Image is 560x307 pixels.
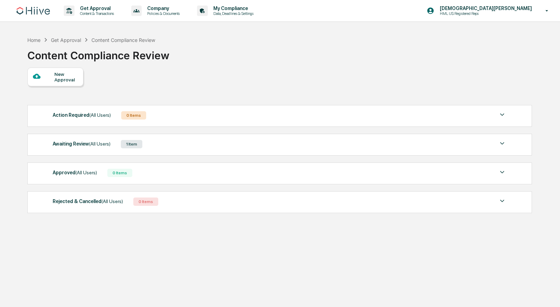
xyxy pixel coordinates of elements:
div: Content Compliance Review [27,44,169,62]
div: Home [27,37,41,43]
img: logo [17,7,50,15]
span: (All Users) [101,199,123,204]
div: 0 Items [107,169,132,177]
p: Content & Transactions [74,11,117,16]
img: caret [498,197,506,205]
iframe: Open customer support [538,284,557,303]
div: 0 Items [133,198,158,206]
span: (All Users) [89,141,110,147]
span: (All Users) [75,170,97,175]
p: Get Approval [74,6,117,11]
div: Get Approval [51,37,81,43]
img: caret [498,111,506,119]
p: [DEMOGRAPHIC_DATA][PERSON_NAME] [434,6,535,11]
p: Policies & Documents [142,11,183,16]
div: 1 Item [121,140,142,148]
span: (All Users) [89,112,111,118]
p: Data, Deadlines & Settings [208,11,257,16]
div: Content Compliance Review [91,37,155,43]
div: New Approval [54,71,78,82]
img: caret [498,139,506,148]
p: HML US Registered Reps [434,11,502,16]
div: Rejected & Cancelled [53,197,123,206]
img: caret [498,168,506,176]
div: 0 Items [121,111,146,120]
p: Company [142,6,183,11]
div: Awaiting Review [53,139,110,148]
p: My Compliance [208,6,257,11]
div: Action Required [53,111,111,120]
div: Approved [53,168,97,177]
